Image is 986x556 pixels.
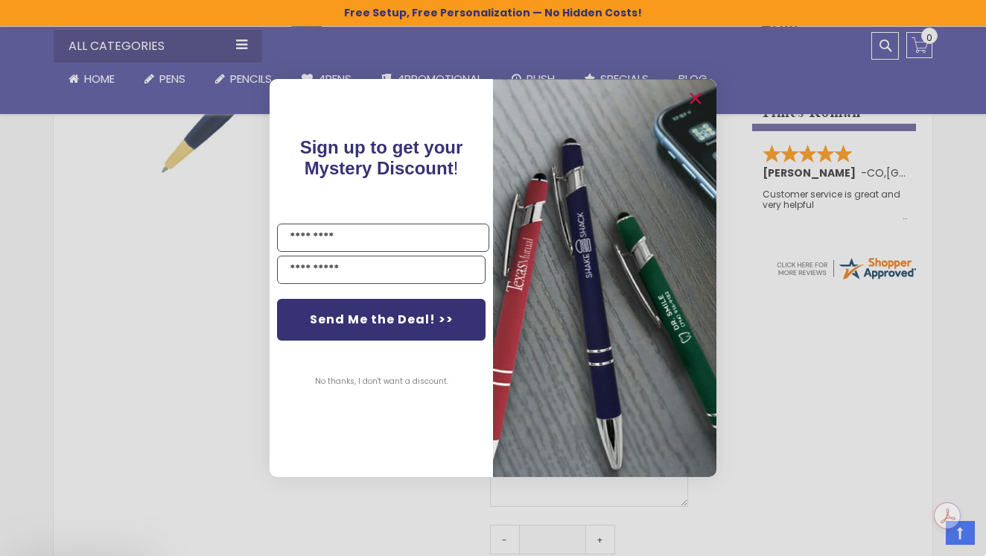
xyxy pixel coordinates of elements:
[684,86,707,110] button: Close dialog
[493,79,716,476] img: pop-up-image
[277,299,486,341] button: Send Me the Deal! >>
[308,363,456,400] button: No thanks, I don't want a discount.
[300,137,463,178] span: !
[300,137,463,178] span: Sign up to get your Mystery Discount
